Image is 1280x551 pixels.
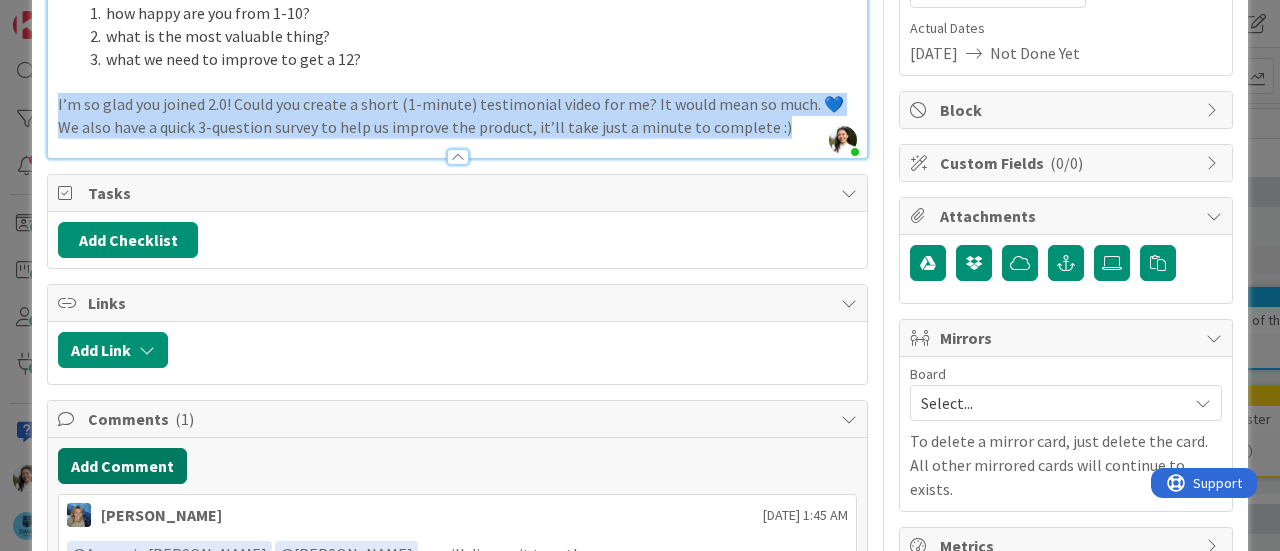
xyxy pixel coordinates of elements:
[990,41,1080,65] span: Not Done Yet
[67,503,91,527] img: MA
[1050,153,1083,173] span: ( 0/0 )
[82,25,857,48] li: what is the most valuable thing?
[829,126,857,154] img: oBudH3TQPXa0d4SpI6uEJAqTHpcXZSn3.jpg
[88,181,831,205] span: Tasks
[101,503,222,527] div: [PERSON_NAME]
[58,116,857,139] p: We also have a quick 3-question survey to help us improve the product, it’ll take just a minute t...
[58,93,857,116] p: I’m so glad you joined 2.0! Could you create a short (1-minute) testimonial video for me? It woul...
[921,389,1177,417] span: Select...
[88,291,831,315] span: Links
[88,407,831,431] span: Comments
[175,409,194,429] span: ( 1 )
[42,3,91,27] span: Support
[940,151,1196,175] span: Custom Fields
[82,48,857,71] li: what we need to improve to get a 12?
[910,367,946,381] span: Board
[940,326,1196,350] span: Mirrors
[82,2,857,25] li: how happy are you from 1-10?
[940,204,1196,228] span: Attachments
[940,98,1196,122] span: Block
[58,448,187,484] button: Add Comment
[58,332,168,368] button: Add Link
[910,18,1222,39] span: Actual Dates
[910,41,958,65] span: [DATE]
[763,505,848,526] span: [DATE] 1:45 AM
[910,429,1222,501] p: To delete a mirror card, just delete the card. All other mirrored cards will continue to exists.
[58,222,198,258] button: Add Checklist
